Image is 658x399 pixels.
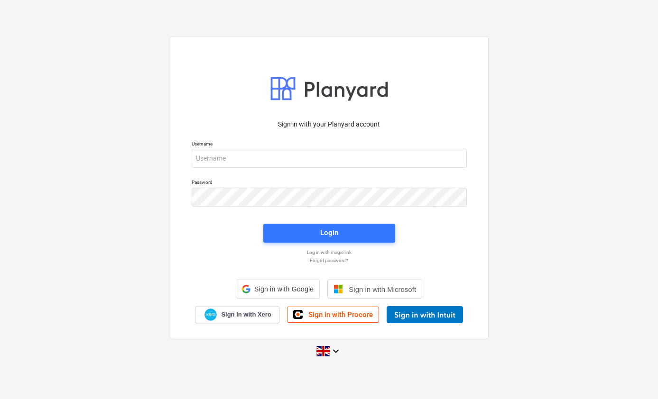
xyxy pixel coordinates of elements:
i: keyboard_arrow_down [330,345,342,357]
a: Log in with magic link [187,249,472,255]
p: Password [192,179,467,187]
p: Username [192,141,467,149]
span: Sign in with Xero [221,310,271,319]
div: Sign in with Google [236,280,320,299]
span: Sign in with Procore [308,310,373,319]
a: Sign in with Xero [195,307,279,323]
div: Login [320,227,338,239]
span: Sign in with Microsoft [349,285,416,293]
p: Sign in with your Planyard account [192,119,467,129]
img: Microsoft logo [334,284,343,294]
a: Forgot password? [187,257,472,263]
input: Username [192,149,467,168]
button: Login [263,224,395,243]
img: Xero logo [204,308,217,321]
a: Sign in with Procore [287,307,379,323]
span: Sign in with Google [254,285,314,293]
